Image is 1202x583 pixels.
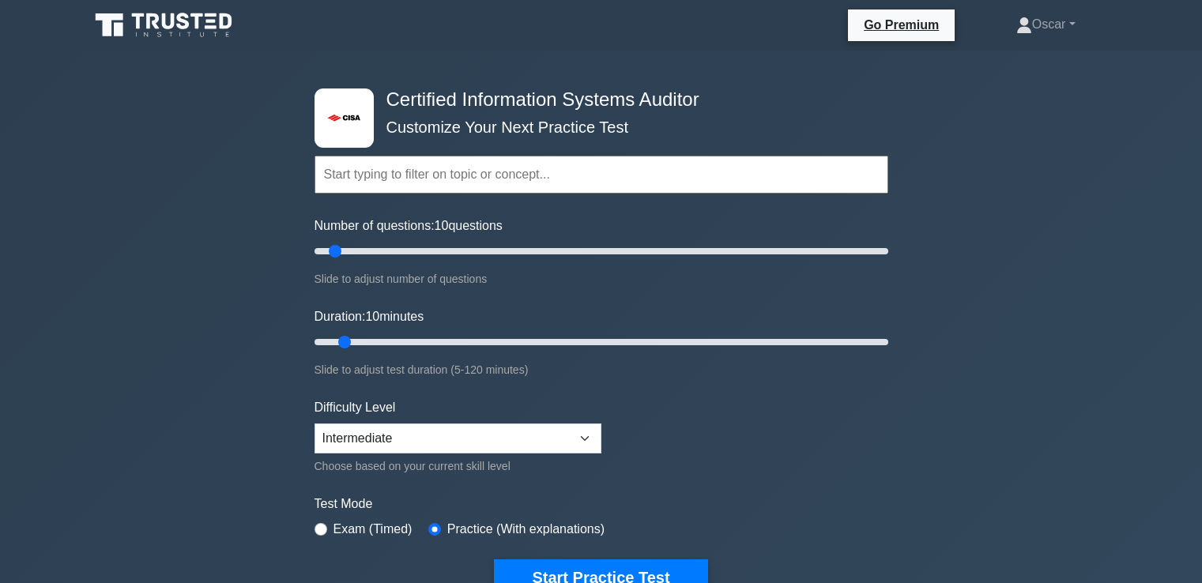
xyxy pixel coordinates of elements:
[315,398,396,417] label: Difficulty Level
[333,520,413,539] label: Exam (Timed)
[315,216,503,235] label: Number of questions: questions
[365,310,379,323] span: 10
[315,269,888,288] div: Slide to adjust number of questions
[315,156,888,194] input: Start typing to filter on topic or concept...
[315,457,601,476] div: Choose based on your current skill level
[447,520,605,539] label: Practice (With explanations)
[854,15,948,35] a: Go Premium
[315,360,888,379] div: Slide to adjust test duration (5-120 minutes)
[435,219,449,232] span: 10
[978,9,1113,40] a: Oscar
[315,307,424,326] label: Duration: minutes
[380,88,811,111] h4: Certified Information Systems Auditor
[315,495,888,513] label: Test Mode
